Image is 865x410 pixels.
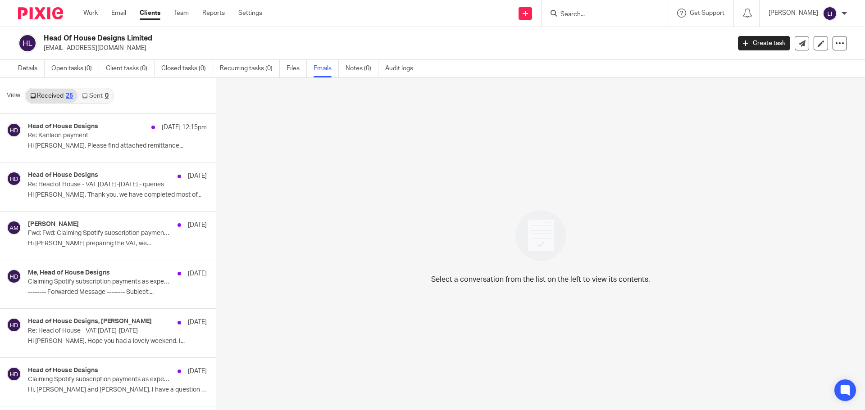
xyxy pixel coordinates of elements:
p: Hi [PERSON_NAME], Thank you, we have completed most of... [28,191,207,199]
a: Clients [140,9,160,18]
a: Audit logs [385,60,420,77]
a: Settings [238,9,262,18]
p: [DATE] 12:15pm [162,123,207,132]
a: Email [111,9,126,18]
h4: Head of House Designs [28,123,98,131]
p: [DATE] [188,171,207,180]
p: Re: Kanlaon payment [28,132,171,140]
img: svg%3E [7,367,21,381]
h4: Head of House Designs [28,367,98,374]
a: Open tasks (0) [51,60,99,77]
img: image [510,204,572,267]
p: [PERSON_NAME] [769,9,818,18]
h4: Head of House Designs [28,171,98,179]
p: Hi [PERSON_NAME], Hope you had a lovely weekend. I... [28,338,207,345]
a: Notes (0) [346,60,378,77]
a: Client tasks (0) [106,60,155,77]
h4: Head of House Designs, [PERSON_NAME] [28,318,152,325]
a: Files [287,60,307,77]
a: Team [174,9,189,18]
a: Details [18,60,45,77]
p: Claiming Spotify subscription payments as expenses [28,376,171,383]
span: View [7,91,20,100]
img: svg%3E [7,123,21,137]
a: Received25 [26,89,77,103]
a: Work [83,9,98,18]
img: svg%3E [7,171,21,186]
p: [DATE] [188,221,207,230]
p: Re: Head of House - VAT [DATE]-[DATE] - queries [28,181,171,189]
img: svg%3E [823,6,837,21]
p: [DATE] [188,367,207,376]
div: 25 [66,93,73,99]
p: Hi [PERSON_NAME], Please find attached remittance... [28,142,207,150]
a: Reports [202,9,225,18]
h4: [PERSON_NAME] [28,221,79,228]
a: Create task [738,36,790,50]
p: [EMAIL_ADDRESS][DOMAIN_NAME] [44,44,724,53]
p: Select a conversation from the list on the left to view its contents. [431,274,650,285]
a: Recurring tasks (0) [220,60,280,77]
p: Re: Head of House - VAT [DATE]-[DATE] [28,327,171,335]
p: Claiming Spotify subscription payments as expenses [28,278,171,286]
p: Hi [PERSON_NAME] preparing the VAT, we... [28,240,207,248]
a: Emails [314,60,339,77]
input: Search [560,11,641,19]
img: svg%3E [18,34,37,53]
p: [DATE] [188,318,207,327]
p: -------- Forwarded Message -------- Subject:... [28,288,207,296]
span: Get Support [690,10,724,16]
a: Sent0 [77,89,113,103]
img: svg%3E [7,318,21,332]
p: [DATE] [188,269,207,278]
a: Closed tasks (0) [161,60,213,77]
p: Hi, [PERSON_NAME] and [PERSON_NAME], I have a question for... [28,386,207,394]
div: 0 [105,93,109,99]
h4: Me, Head of House Designs [28,269,110,277]
p: Fwd: Fwd: Claiming Spotify subscription payments as expenses [28,230,171,237]
img: svg%3E [7,221,21,235]
img: Pixie [18,7,63,19]
img: svg%3E [7,269,21,284]
h2: Head Of House Designs Limited [44,34,588,43]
